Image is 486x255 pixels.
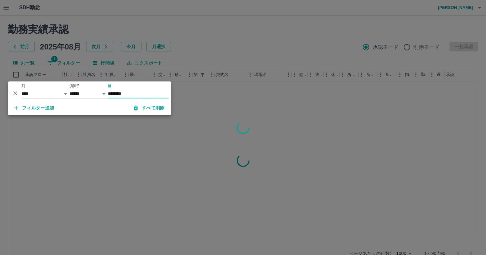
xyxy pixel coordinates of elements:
[129,102,170,114] button: すべて削除
[108,84,111,88] label: 値
[11,88,20,98] button: 削除
[69,84,80,88] label: 演算子
[9,102,60,114] button: フィルター追加
[21,84,25,88] label: 列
